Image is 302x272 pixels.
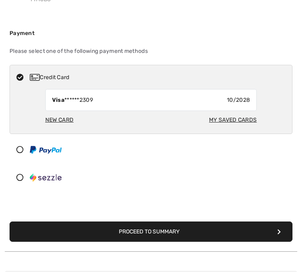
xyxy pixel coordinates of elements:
div: New Card [45,113,74,127]
img: Credit Card [30,74,40,81]
strong: Visa [52,97,64,103]
button: Proceed to Summary [10,221,292,242]
img: Sezzle [30,173,62,181]
div: Payment [10,29,292,37]
div: Please select one of the following payment methods [10,41,292,62]
div: Credit Card [30,73,287,82]
div: My Saved Cards [209,113,257,127]
img: PayPal [30,146,62,153]
span: 10/2028 [227,96,250,104]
